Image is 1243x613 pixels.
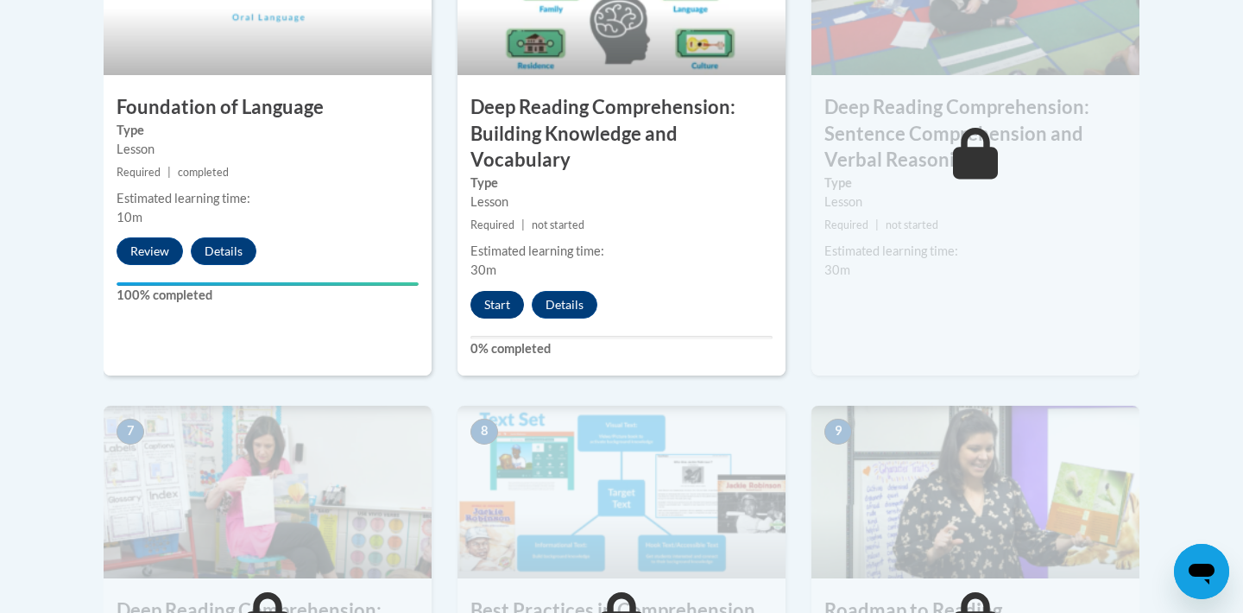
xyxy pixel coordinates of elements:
[824,419,852,445] span: 9
[117,189,419,208] div: Estimated learning time:
[470,218,514,231] span: Required
[117,286,419,305] label: 100% completed
[470,174,773,193] label: Type
[470,193,773,212] div: Lesson
[178,166,229,179] span: completed
[104,406,432,578] img: Course Image
[824,193,1126,212] div: Lesson
[811,94,1139,174] h3: Deep Reading Comprehension: Sentence Comprehension and Verbal Reasoning
[1174,544,1229,599] iframe: Button to launch messaging window
[117,419,144,445] span: 7
[117,282,419,286] div: Your progress
[191,237,256,265] button: Details
[824,174,1126,193] label: Type
[117,140,419,159] div: Lesson
[117,237,183,265] button: Review
[117,121,419,140] label: Type
[886,218,938,231] span: not started
[117,166,161,179] span: Required
[875,218,879,231] span: |
[470,242,773,261] div: Estimated learning time:
[824,262,850,277] span: 30m
[167,166,171,179] span: |
[457,406,786,578] img: Course Image
[104,94,432,121] h3: Foundation of Language
[824,218,868,231] span: Required
[824,242,1126,261] div: Estimated learning time:
[521,218,525,231] span: |
[470,419,498,445] span: 8
[470,339,773,358] label: 0% completed
[470,262,496,277] span: 30m
[532,291,597,319] button: Details
[532,218,584,231] span: not started
[470,291,524,319] button: Start
[117,210,142,224] span: 10m
[811,406,1139,578] img: Course Image
[457,94,786,174] h3: Deep Reading Comprehension: Building Knowledge and Vocabulary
